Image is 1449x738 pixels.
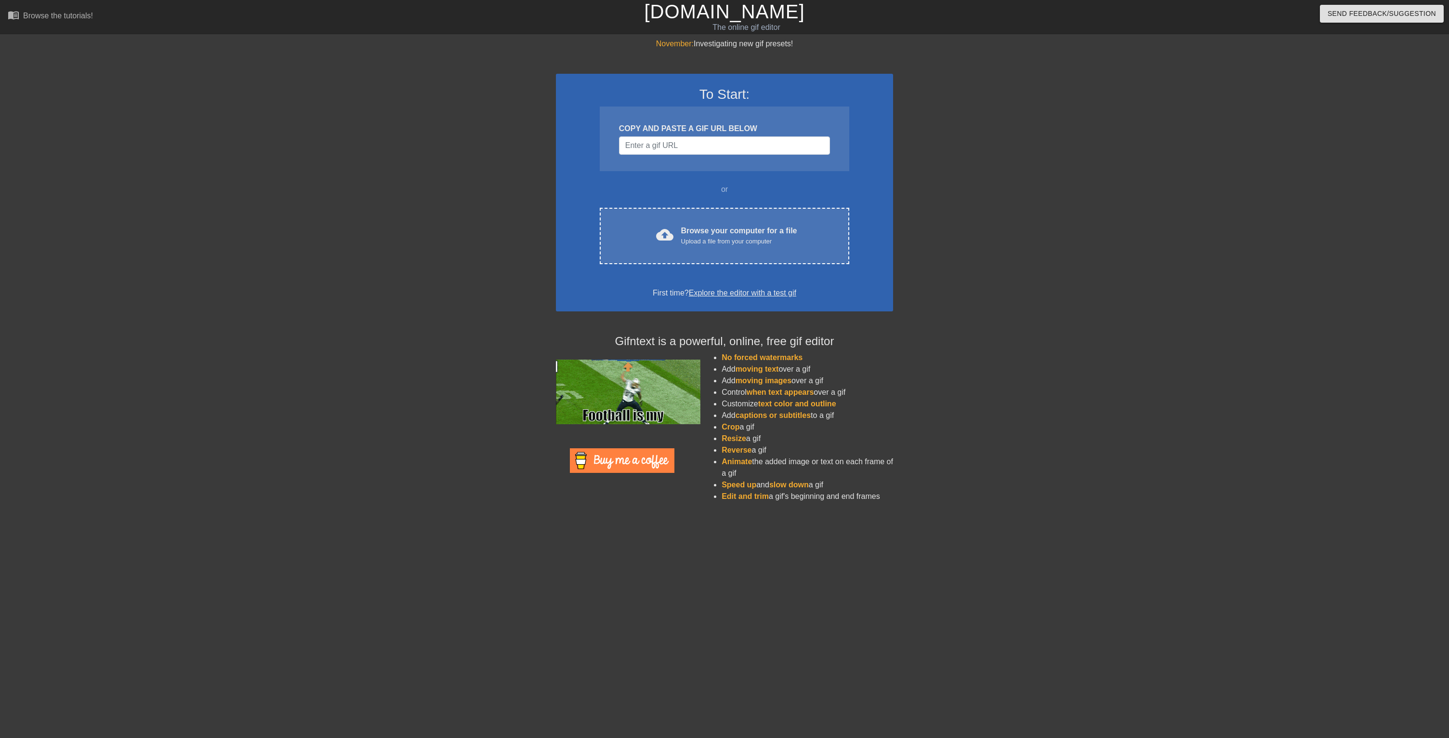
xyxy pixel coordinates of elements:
[1320,5,1444,23] button: Send Feedback/Suggestion
[8,9,19,21] span: menu_book
[681,237,797,246] div: Upload a file from your computer
[722,492,769,500] span: Edit and trim
[722,423,739,431] span: Crop
[644,1,804,22] a: [DOMAIN_NAME]
[488,22,1005,33] div: The online gif editor
[722,479,893,491] li: and a gif
[722,491,893,502] li: a gif's beginning and end frames
[736,365,779,373] span: moving text
[681,225,797,246] div: Browse your computer for a file
[769,481,809,489] span: slow down
[722,363,893,375] li: Add over a gif
[722,421,893,433] li: a gif
[8,9,93,24] a: Browse the tutorials!
[556,335,893,349] h4: Gifntext is a powerful, online, free gif editor
[722,375,893,387] li: Add over a gif
[619,123,830,134] div: COPY AND PASTE A GIF URL BELOW
[656,226,673,243] span: cloud_upload
[1328,8,1436,20] span: Send Feedback/Suggestion
[736,376,791,385] span: moving images
[736,411,811,419] span: captions or subtitles
[722,456,893,479] li: the added image or text on each frame of a gif
[722,398,893,410] li: Customize
[556,360,700,424] img: football_small.gif
[656,40,694,48] span: November:
[758,400,836,408] span: text color and outline
[722,457,752,466] span: Animate
[722,353,803,362] span: No forced watermarks
[568,287,881,299] div: First time?
[722,481,756,489] span: Speed up
[581,184,868,195] div: or
[556,38,893,50] div: Investigating new gif presets!
[23,12,93,20] div: Browse the tutorials!
[722,446,751,454] span: Reverse
[568,86,881,103] h3: To Start:
[570,448,674,473] img: Buy Me A Coffee
[722,387,893,398] li: Control over a gif
[689,289,796,297] a: Explore the editor with a test gif
[619,136,830,155] input: Username
[747,388,814,396] span: when text appears
[722,444,893,456] li: a gif
[722,434,746,443] span: Resize
[722,433,893,444] li: a gif
[722,410,893,421] li: Add to a gif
